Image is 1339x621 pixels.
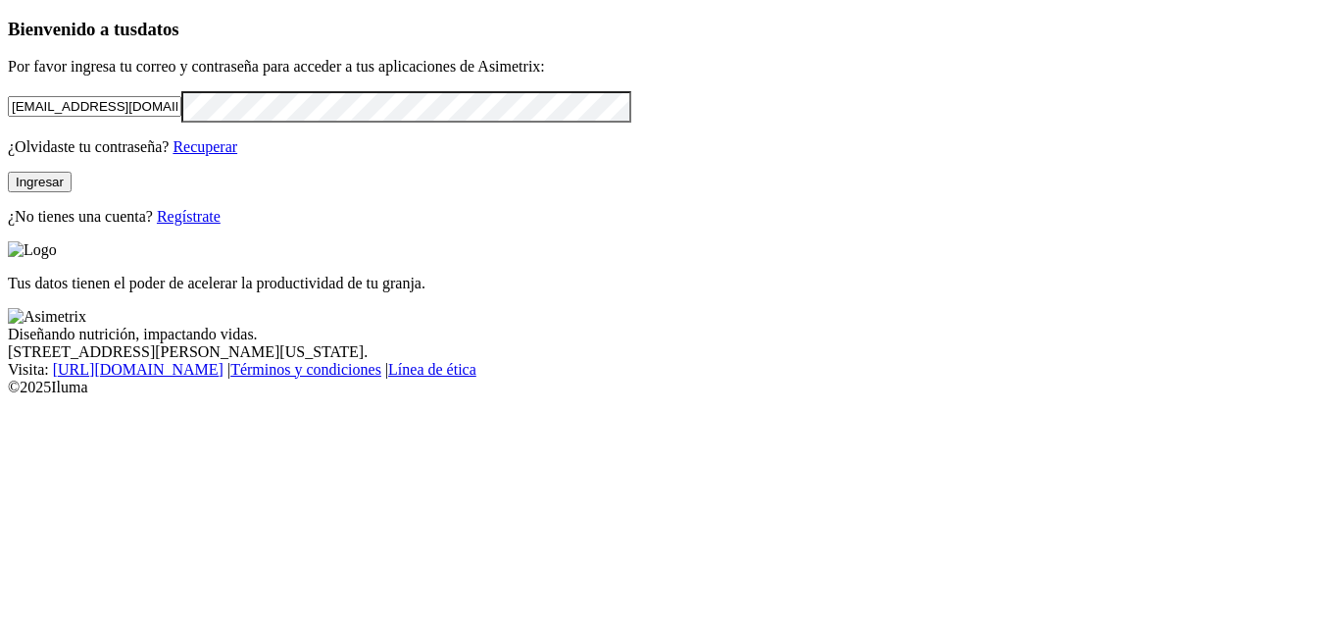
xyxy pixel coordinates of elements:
[53,361,223,378] a: [URL][DOMAIN_NAME]
[8,241,57,259] img: Logo
[8,275,1331,292] p: Tus datos tienen el poder de acelerar la productividad de tu granja.
[8,326,1331,343] div: Diseñando nutrición, impactando vidas.
[8,58,1331,76] p: Por favor ingresa tu correo y contraseña para acceder a tus aplicaciones de Asimetrix:
[8,19,1331,40] h3: Bienvenido a tus
[8,138,1331,156] p: ¿Olvidaste tu contraseña?
[157,208,221,225] a: Regístrate
[8,343,1331,361] div: [STREET_ADDRESS][PERSON_NAME][US_STATE].
[137,19,179,39] span: datos
[8,361,1331,379] div: Visita : | |
[8,308,86,326] img: Asimetrix
[8,208,1331,226] p: ¿No tienes una cuenta?
[8,96,181,117] input: Tu correo
[388,361,476,378] a: Línea de ética
[173,138,237,155] a: Recuperar
[8,172,72,192] button: Ingresar
[8,379,1331,396] div: © 2025 Iluma
[230,361,381,378] a: Términos y condiciones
